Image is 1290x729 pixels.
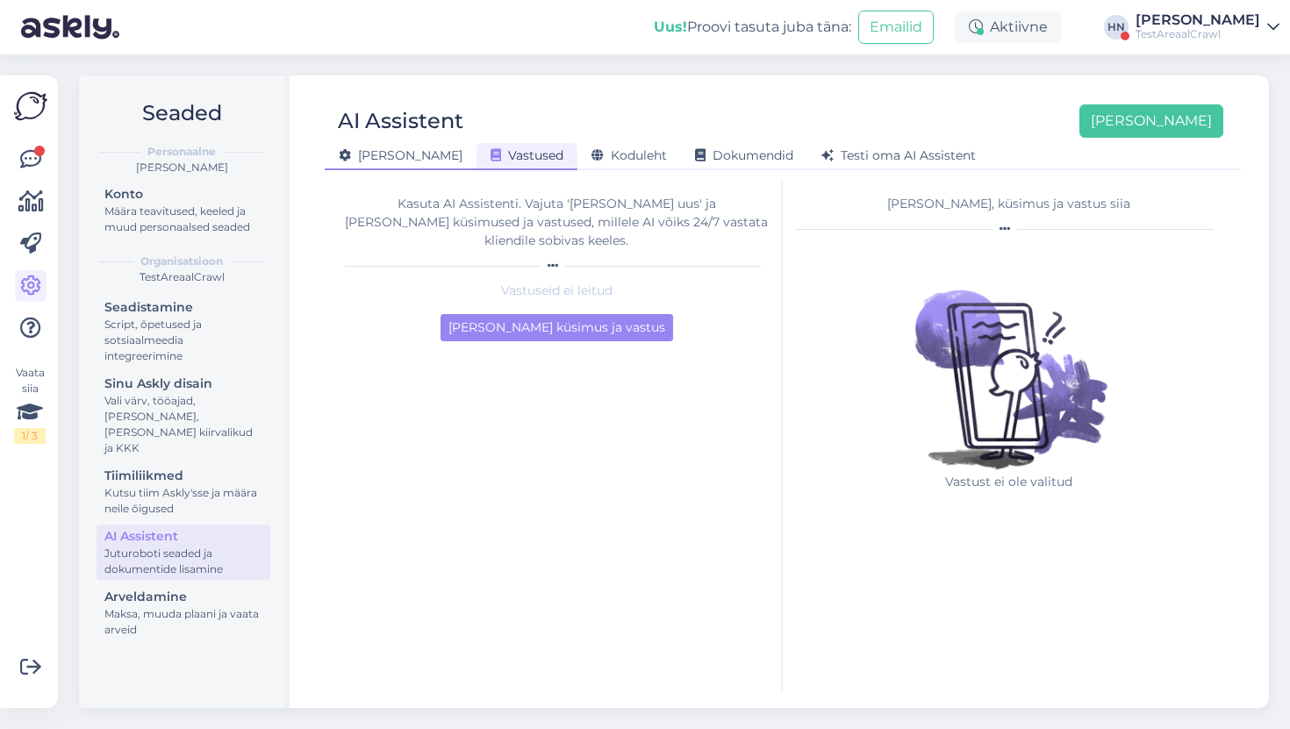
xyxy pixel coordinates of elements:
a: TiimiliikmedKutsu tiim Askly'sse ja määra neile õigused [97,464,270,519]
div: AI Assistent [104,527,262,546]
div: Vaata siia [14,365,46,444]
div: Juturoboti seaded ja dokumentide lisamine [104,546,262,577]
div: Tiimiliikmed [104,467,262,485]
span: Vastused [491,147,563,163]
b: Organisatsioon [140,254,223,269]
div: Vali värv, tööajad, [PERSON_NAME], [PERSON_NAME] kiirvalikud ja KKK [104,393,262,456]
button: [PERSON_NAME] küsimus ja vastus [441,314,673,341]
div: Kutsu tiim Askly'sse ja määra neile õigused [104,485,262,517]
a: KontoMäära teavitused, keeled ja muud personaalsed seaded [97,182,270,238]
div: Arveldamine [104,588,262,606]
h2: Seaded [93,96,270,130]
span: Dokumendid [695,147,793,163]
span: [PERSON_NAME] [339,147,462,163]
a: AI AssistentJuturoboti seaded ja dokumentide lisamine [97,525,270,580]
div: TestAreaalCrawl [1136,27,1260,41]
div: Script, õpetused ja sotsiaalmeedia integreerimine [104,317,262,364]
div: Määra teavitused, keeled ja muud personaalsed seaded [104,204,262,235]
div: TestAreaalCrawl [93,269,270,285]
span: Testi oma AI Assistent [821,147,976,163]
a: SeadistamineScript, õpetused ja sotsiaalmeedia integreerimine [97,296,270,367]
b: Uus! [654,18,687,35]
b: Personaalne [147,144,216,160]
div: Seadistamine [104,298,262,317]
div: Proovi tasuta juba täna: [654,17,851,38]
p: Vastuseid ei leitud [345,282,768,300]
a: ArveldamineMaksa, muuda plaani ja vaata arveid [97,585,270,640]
div: Maksa, muuda plaani ja vaata arveid [104,606,262,638]
div: Konto [104,185,262,204]
a: Sinu Askly disainVali värv, tööajad, [PERSON_NAME], [PERSON_NAME] kiirvalikud ja KKK [97,372,270,459]
div: HN [1104,15,1129,39]
div: Aktiivne [955,11,1062,43]
img: No qna [894,245,1122,473]
div: [PERSON_NAME] [93,160,270,175]
div: [PERSON_NAME] [1136,13,1260,27]
a: [PERSON_NAME]TestAreaalCrawl [1136,13,1279,41]
img: Askly Logo [14,89,47,123]
button: Emailid [858,11,934,44]
div: AI Assistent [338,104,463,138]
div: Sinu Askly disain [104,375,262,393]
div: Kasuta AI Assistenti. Vajuta '[PERSON_NAME] uus' ja [PERSON_NAME] küsimused ja vastused, millele ... [345,195,768,250]
span: Koduleht [591,147,667,163]
button: [PERSON_NAME] [1079,104,1223,138]
div: [PERSON_NAME], küsimus ja vastus siia [796,195,1221,213]
p: Vastust ei ole valitud [894,473,1122,491]
div: 1 / 3 [14,428,46,444]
